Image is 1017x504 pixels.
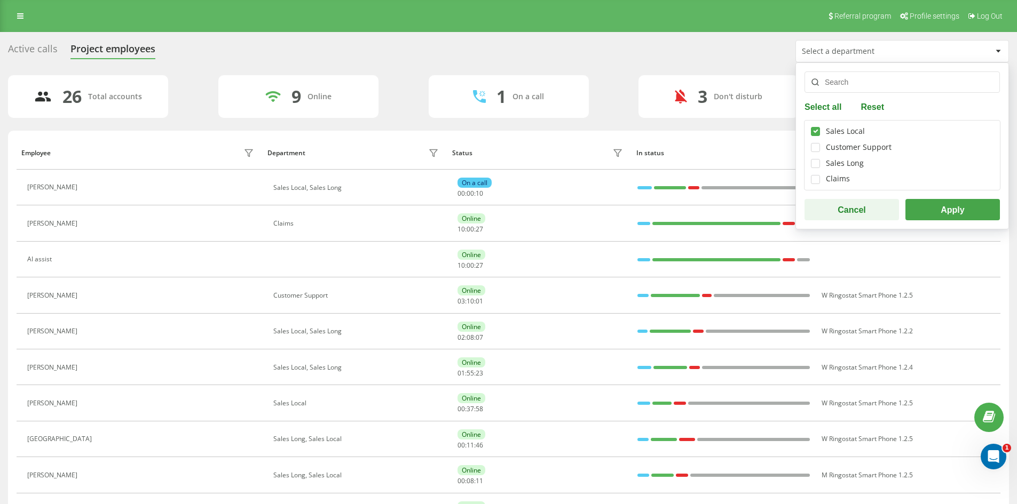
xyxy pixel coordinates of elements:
[273,292,442,299] div: Customer Support
[267,149,305,157] div: Department
[452,149,472,157] div: Status
[27,292,80,299] div: [PERSON_NAME]
[458,261,465,270] span: 10
[467,261,474,270] span: 00
[27,327,80,335] div: [PERSON_NAME]
[273,184,442,191] div: Sales Local, Sales Long
[822,363,913,372] span: W Ringostat Smart Phone 1.2.4
[467,441,474,450] span: 11
[458,225,465,234] span: 10
[805,71,1000,93] input: Search
[458,285,485,295] div: Online
[1003,444,1011,452] span: 1
[27,255,54,263] div: AI assist
[88,92,142,101] div: Total accounts
[496,86,506,107] div: 1
[467,369,474,378] span: 55
[21,149,51,157] div: Employee
[905,199,1000,220] button: Apply
[458,442,483,449] div: : :
[458,333,465,342] span: 02
[291,86,301,107] div: 9
[27,435,94,443] div: [GEOGRAPHIC_DATA]
[476,404,483,413] span: 58
[822,326,913,335] span: W Ringostat Smart Phone 1.2.2
[476,189,483,198] span: 10
[822,470,913,479] span: M Ringostat Smart Phone 1.2.5
[513,92,544,101] div: On a call
[476,261,483,270] span: 27
[273,435,442,443] div: Sales Long, Sales Local
[822,434,913,443] span: W Ringostat Smart Phone 1.2.5
[273,471,442,479] div: Sales Long, Sales Local
[476,441,483,450] span: 46
[467,225,474,234] span: 00
[273,220,442,227] div: Claims
[802,47,929,56] div: Select a department
[467,333,474,342] span: 08
[273,399,442,407] div: Sales Local
[27,399,80,407] div: [PERSON_NAME]
[467,297,474,306] span: 10
[458,334,483,341] div: : :
[458,357,485,367] div: Online
[458,370,483,377] div: : :
[467,189,474,198] span: 00
[458,226,483,233] div: : :
[467,404,474,413] span: 37
[476,333,483,342] span: 07
[27,471,80,479] div: [PERSON_NAME]
[458,465,485,475] div: Online
[698,86,707,107] div: 3
[70,43,155,60] div: Project employees
[458,297,465,306] span: 03
[476,369,483,378] span: 23
[826,127,865,136] div: Sales Local
[458,298,483,305] div: : :
[27,183,80,191] div: [PERSON_NAME]
[458,189,465,198] span: 00
[805,199,899,220] button: Cancel
[308,92,332,101] div: Online
[805,101,845,111] button: Select all
[458,405,483,413] div: : :
[458,404,465,413] span: 00
[8,43,58,60] div: Active calls
[458,213,485,223] div: Online
[458,476,465,485] span: 00
[458,178,492,188] div: On a call
[476,225,483,234] span: 27
[826,143,892,152] div: Customer Support
[834,12,891,20] span: Referral program
[857,101,887,111] button: Reset
[822,291,913,300] span: W Ringostat Smart Phone 1.2.5
[826,174,850,183] div: Claims
[458,190,483,197] div: : :
[273,327,442,335] div: Sales Local, Sales Long
[458,441,465,450] span: 00
[981,444,1006,469] iframe: Intercom live chat
[458,393,485,403] div: Online
[458,262,483,269] div: : :
[476,297,483,306] span: 01
[822,398,913,407] span: W Ringostat Smart Phone 1.2.5
[458,250,485,260] div: Online
[27,364,80,371] div: [PERSON_NAME]
[910,12,959,20] span: Profile settings
[62,86,82,107] div: 26
[714,92,762,101] div: Don't disturb
[458,477,483,485] div: : :
[27,220,80,227] div: [PERSON_NAME]
[458,322,485,332] div: Online
[476,476,483,485] span: 11
[826,159,864,168] div: Sales Long
[273,364,442,371] div: Sales Local, Sales Long
[977,12,1003,20] span: Log Out
[458,369,465,378] span: 01
[467,476,474,485] span: 08
[458,429,485,439] div: Online
[636,149,811,157] div: In status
